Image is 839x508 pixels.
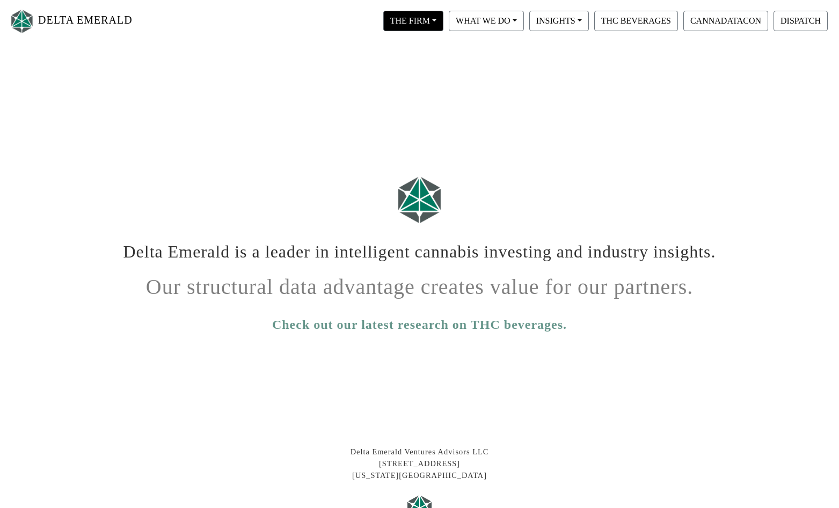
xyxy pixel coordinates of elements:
[449,11,524,31] button: WHAT WE DO
[122,233,718,262] h1: Delta Emerald is a leader in intelligent cannabis investing and industry insights.
[272,315,567,334] a: Check out our latest research on THC beverages.
[9,4,133,38] a: DELTA EMERALD
[529,11,589,31] button: INSIGHTS
[774,11,828,31] button: DISPATCH
[592,16,681,25] a: THC BEVERAGES
[594,11,678,31] button: THC BEVERAGES
[683,11,768,31] button: CANNADATACON
[9,7,35,35] img: Logo
[771,16,830,25] a: DISPATCH
[681,16,771,25] a: CANNADATACON
[383,11,443,31] button: THE FIRM
[122,266,718,300] h1: Our structural data advantage creates value for our partners.
[114,446,726,481] div: Delta Emerald Ventures Advisors LLC [STREET_ADDRESS] [US_STATE][GEOGRAPHIC_DATA]
[393,171,447,227] img: Logo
